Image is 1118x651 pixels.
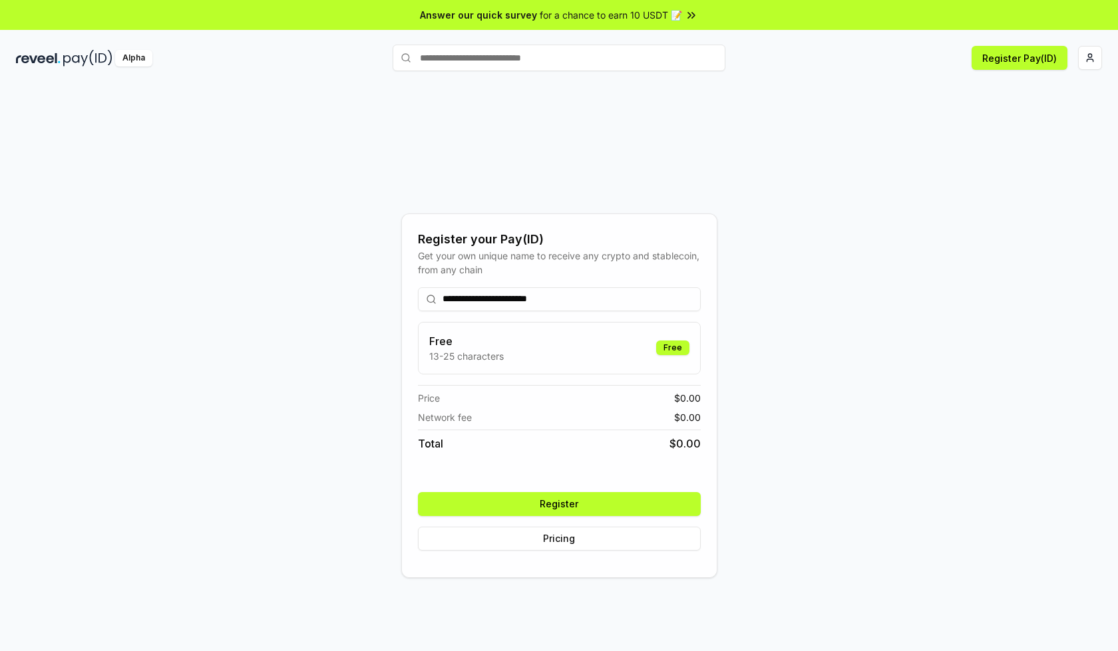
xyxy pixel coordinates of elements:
span: Price [418,391,440,405]
span: $ 0.00 [674,410,701,424]
span: Answer our quick survey [420,8,537,22]
span: $ 0.00 [674,391,701,405]
div: Get your own unique name to receive any crypto and stablecoin, from any chain [418,249,701,277]
div: Free [656,340,689,355]
button: Register [418,492,701,516]
h3: Free [429,333,504,349]
span: Network fee [418,410,472,424]
span: $ 0.00 [669,436,701,452]
div: Register your Pay(ID) [418,230,701,249]
p: 13-25 characters [429,349,504,363]
img: reveel_dark [16,50,61,66]
img: pay_id [63,50,112,66]
div: Alpha [115,50,152,66]
span: Total [418,436,443,452]
span: for a chance to earn 10 USDT 📝 [540,8,682,22]
button: Pricing [418,527,701,551]
button: Register Pay(ID) [972,46,1067,70]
